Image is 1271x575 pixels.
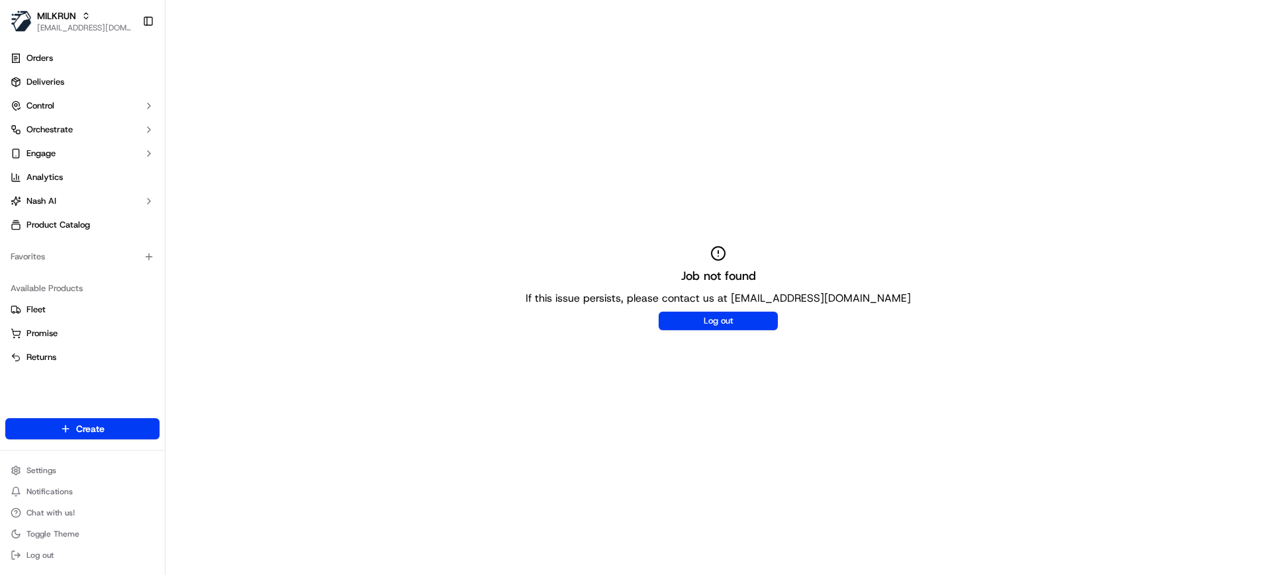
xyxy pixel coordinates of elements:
[5,119,160,140] button: Orchestrate
[26,465,56,476] span: Settings
[11,351,154,363] a: Returns
[5,525,160,543] button: Toggle Theme
[26,508,75,518] span: Chat with us!
[11,304,154,316] a: Fleet
[5,278,160,299] div: Available Products
[5,482,160,501] button: Notifications
[26,351,56,363] span: Returns
[37,22,132,33] button: [EMAIL_ADDRESS][DOMAIN_NAME]
[26,148,56,159] span: Engage
[5,323,160,344] button: Promise
[5,461,160,480] button: Settings
[26,195,56,207] span: Nash AI
[5,504,160,522] button: Chat with us!
[37,9,76,22] button: MILKRUN
[5,167,160,188] a: Analytics
[5,214,160,236] a: Product Catalog
[681,267,756,285] h2: Job not found
[11,328,154,339] a: Promise
[26,100,54,112] span: Control
[26,124,73,136] span: Orchestrate
[26,171,63,183] span: Analytics
[5,48,160,69] a: Orders
[26,328,58,339] span: Promise
[26,550,54,560] span: Log out
[5,418,160,439] button: Create
[5,143,160,164] button: Engage
[26,76,64,88] span: Deliveries
[11,11,32,32] img: MILKRUN
[5,71,160,93] a: Deliveries
[526,290,911,306] p: If this issue persists, please contact us at [EMAIL_ADDRESS][DOMAIN_NAME]
[26,219,90,231] span: Product Catalog
[5,299,160,320] button: Fleet
[26,52,53,64] span: Orders
[5,95,160,116] button: Control
[659,312,778,330] button: Log out
[26,486,73,497] span: Notifications
[26,304,46,316] span: Fleet
[5,246,160,267] div: Favorites
[76,422,105,435] span: Create
[5,5,137,37] button: MILKRUNMILKRUN[EMAIL_ADDRESS][DOMAIN_NAME]
[26,529,79,539] span: Toggle Theme
[5,191,160,212] button: Nash AI
[5,347,160,368] button: Returns
[5,546,160,564] button: Log out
